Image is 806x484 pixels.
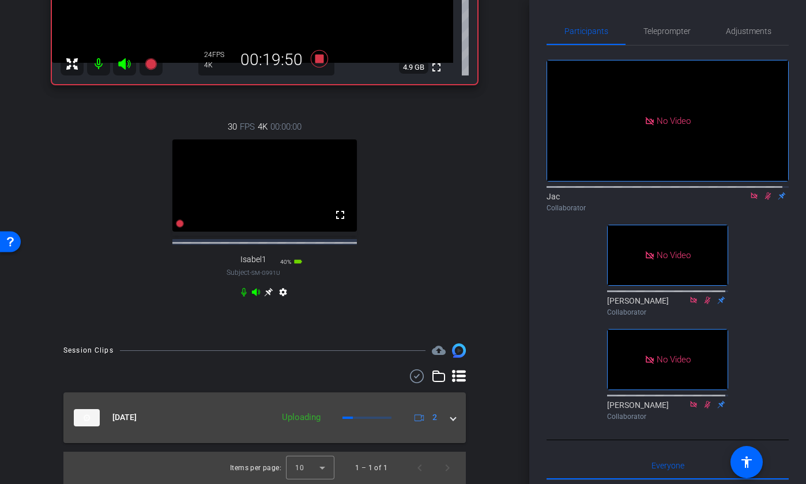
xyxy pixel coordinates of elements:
div: 4K [204,60,233,70]
div: Collaborator [607,411,728,422]
span: - [250,269,251,277]
img: Session clips [452,343,466,357]
div: Collaborator [607,307,728,317]
mat-icon: battery_std [293,257,303,266]
span: 40% [280,259,291,265]
mat-icon: accessibility [740,455,754,469]
span: [DATE] [112,411,137,423]
div: 24 [204,50,233,59]
div: 1 – 1 of 1 [355,462,387,474]
span: 2 [432,411,437,423]
div: 00:19:50 [233,50,310,70]
span: SM-G991U [251,270,280,276]
button: Previous page [406,454,434,482]
span: 4.9 GB [399,60,428,74]
span: Subject [227,267,280,278]
span: FPS [240,120,255,133]
span: No Video [657,115,691,126]
span: No Video [657,354,691,364]
span: No Video [657,250,691,260]
div: Collaborator [547,203,789,213]
span: 00:00:00 [270,120,302,133]
span: 4K [258,120,268,133]
mat-icon: cloud_upload [432,343,446,357]
span: 30 [228,120,237,133]
div: Items per page: [230,462,281,474]
span: Destinations for your clips [432,343,446,357]
span: Adjustments [726,27,771,35]
mat-icon: settings [276,288,290,301]
span: Isabel1 [240,255,266,264]
div: Session Clips [63,345,114,356]
mat-expansion-panel-header: thumb-nail[DATE]Uploading2 [63,392,466,443]
mat-icon: fullscreen [333,208,347,222]
img: thumb-nail [74,409,100,426]
div: Jac [547,191,789,213]
span: FPS [212,51,224,59]
button: Next page [434,454,461,482]
div: [PERSON_NAME] [607,399,728,422]
div: Uploading [276,411,326,424]
div: [PERSON_NAME] [607,295,728,317]
span: Everyone [651,462,684,470]
span: Participants [564,27,608,35]
span: Teleprompter [643,27,691,35]
mat-icon: fullscreen [430,60,443,74]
